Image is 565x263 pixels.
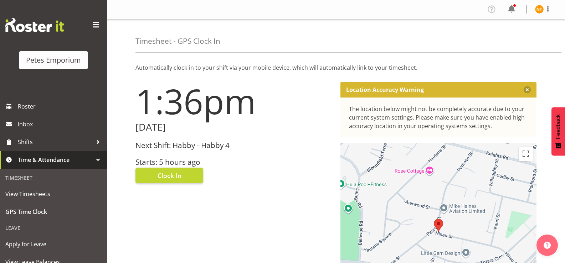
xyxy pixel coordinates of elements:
div: Leave [2,221,105,235]
div: Timesheet [2,170,105,185]
h3: Next Shift: Habby - Habby 4 [135,141,332,149]
a: GPS Time Clock [2,203,105,221]
span: Inbox [18,119,103,130]
span: Feedback [555,114,561,139]
a: View Timesheets [2,185,105,203]
div: The location below might not be completely accurate due to your current system settings. Please m... [349,105,528,130]
span: Apply for Leave [5,239,102,249]
h3: Starts: 5 hours ago [135,158,332,166]
span: GPS Time Clock [5,206,102,217]
img: nicole-thomson8388.jpg [535,5,544,14]
h1: 1:36pm [135,82,332,120]
span: Time & Attendance [18,154,93,165]
span: Shifts [18,137,93,147]
button: Clock In [135,168,203,183]
img: Rosterit website logo [5,18,64,32]
span: Clock In [158,171,181,180]
p: Automatically clock-in to your shift via your mobile device, which will automatically link to you... [135,63,536,72]
button: Feedback - Show survey [551,107,565,156]
button: Toggle fullscreen view [519,147,533,161]
span: Roster [18,101,103,112]
span: View Timesheets [5,189,102,199]
a: Apply for Leave [2,235,105,253]
img: help-xxl-2.png [544,242,551,249]
div: Petes Emporium [26,55,81,65]
h4: Timesheet - GPS Clock In [135,37,220,45]
h2: [DATE] [135,122,332,133]
p: Location Accuracy Warning [346,86,424,93]
button: Close message [524,86,531,93]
